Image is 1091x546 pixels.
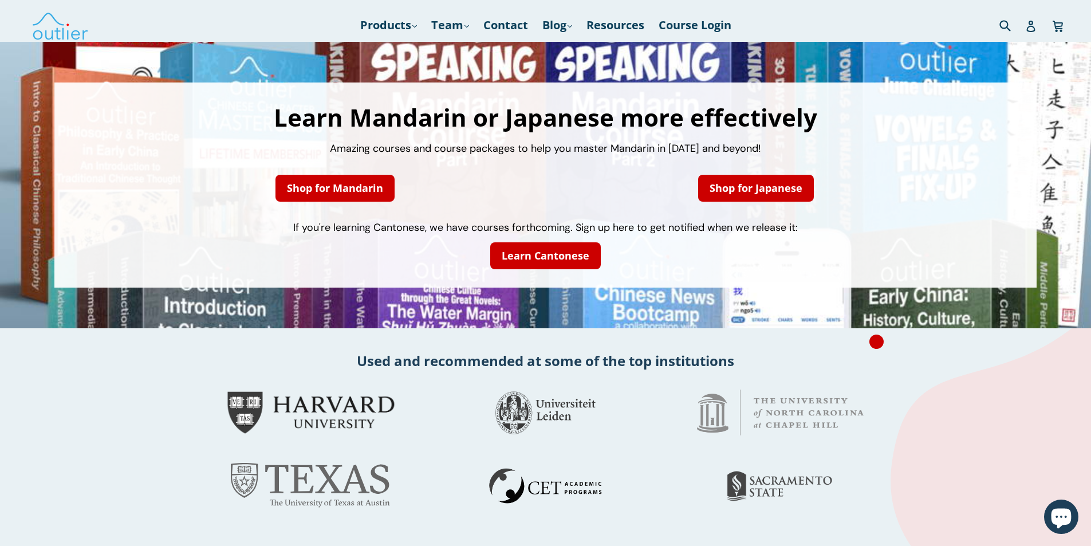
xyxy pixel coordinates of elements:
[581,15,650,36] a: Resources
[490,242,601,269] a: Learn Cantonese
[66,105,1025,129] h1: Learn Mandarin or Japanese more effectively
[426,15,475,36] a: Team
[293,221,798,234] span: If you're learning Cantonese, we have courses forthcoming. Sign up here to get notified when we r...
[537,15,578,36] a: Blog
[698,175,814,202] a: Shop for Japanese
[31,9,89,42] img: Outlier Linguistics
[355,15,423,36] a: Products
[275,175,395,202] a: Shop for Mandarin
[478,15,534,36] a: Contact
[997,13,1028,37] input: Search
[653,15,737,36] a: Course Login
[330,142,761,155] span: Amazing courses and course packages to help you master Mandarin in [DATE] and beyond!
[1041,500,1082,537] inbox-online-store-chat: Shopify online store chat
